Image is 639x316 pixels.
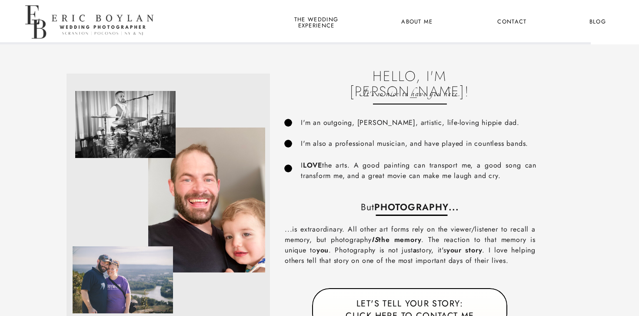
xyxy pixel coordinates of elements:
b: your story [446,245,483,255]
p: ... [288,201,532,211]
span: But [361,201,374,214]
b: PHOTOGRAPHY [374,201,449,214]
i: IS [372,235,379,245]
a: Contact [496,17,528,28]
b: a [413,245,417,255]
h1: Hello, I'm [PERSON_NAME]! [349,69,470,82]
b: the memory [372,235,422,245]
a: the wedding experience [293,17,340,28]
a: Blog [582,17,614,28]
p: I'm also a professional musician, and have played in countless bands. [301,138,539,149]
p: ...is extraordinary. All other art forms rely on the viewer/listener to recall a memory, but phot... [285,224,536,269]
b: you [316,245,329,255]
p: It's so nice to have you here. [349,87,470,101]
a: About Me [396,17,438,28]
b: LOVE [303,160,322,170]
p: I the arts. A good painting can transport me, a good song can transform me, and a great movie can... [301,160,536,181]
p: I'm an outgoing, [PERSON_NAME], artistic, life-loving hippie dad. [301,118,576,128]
